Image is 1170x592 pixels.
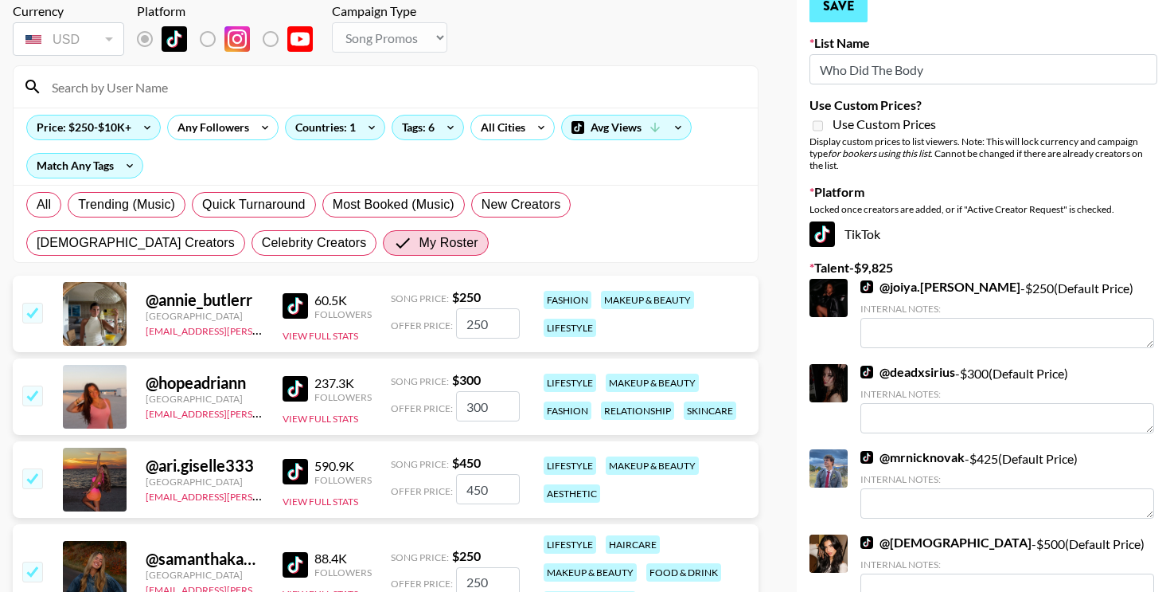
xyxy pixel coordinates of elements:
[283,293,308,319] img: TikTok
[860,536,873,549] img: TikTok
[13,3,124,19] div: Currency
[391,402,453,414] span: Offer Price:
[860,280,873,293] img: TikTok
[37,195,51,214] span: All
[314,292,372,308] div: 60.5K
[283,330,358,342] button: View Full Stats
[332,3,447,19] div: Campaign Type
[809,97,1157,113] label: Use Custom Prices?
[391,292,449,304] span: Song Price:
[146,290,263,310] div: @ annie_butlerr
[287,26,313,52] img: YouTube
[146,569,263,581] div: [GEOGRAPHIC_DATA]
[16,25,121,53] div: USD
[544,374,596,392] div: lifestyle
[283,496,358,508] button: View Full Stats
[391,458,449,470] span: Song Price:
[452,372,481,387] strong: $ 300
[283,459,308,484] img: TikTok
[146,322,381,337] a: [EMAIL_ADDRESS][PERSON_NAME][DOMAIN_NAME]
[544,319,596,337] div: lifestyle
[860,388,1154,400] div: Internal Notes:
[452,289,481,304] strong: $ 250
[544,402,591,420] div: fashion
[860,473,1154,485] div: Internal Notes:
[809,260,1157,276] label: Talent - $ 9,825
[809,184,1157,200] label: Platform
[606,535,660,554] div: haircare
[146,373,263,393] div: @ hopeadriann
[544,291,591,309] div: fashion
[452,455,481,470] strong: $ 450
[168,116,252,139] div: Any Followers
[833,116,936,132] span: Use Custom Prices
[419,233,478,253] span: My Roster
[809,35,1157,51] label: List Name
[146,549,263,569] div: @ samanthakayy21
[860,451,873,464] img: TikTok
[809,203,1157,215] div: Locked once creators are added, or if "Active Creator Request" is checked.
[391,375,449,387] span: Song Price:
[860,279,1154,348] div: - $ 250 (Default Price)
[392,116,463,139] div: Tags: 6
[452,548,481,563] strong: $ 250
[162,26,187,52] img: TikTok
[471,116,528,139] div: All Cities
[860,279,1020,295] a: @joiya.[PERSON_NAME]
[333,195,454,214] span: Most Booked (Music)
[606,374,699,392] div: makeup & beauty
[286,116,384,139] div: Countries: 1
[314,474,372,486] div: Followers
[860,303,1154,315] div: Internal Notes:
[601,402,674,420] div: relationship
[391,578,453,590] span: Offer Price:
[860,449,965,465] a: @mrnicknovak
[146,476,263,488] div: [GEOGRAPHIC_DATA]
[37,233,235,253] span: [DEMOGRAPHIC_DATA] Creators
[562,116,691,139] div: Avg Views
[314,375,372,391] div: 237.3K
[809,222,835,247] img: TikTok
[482,195,561,214] span: New Creators
[283,552,308,578] img: TikTok
[13,19,124,59] div: Remove selected talent to change your currency
[146,310,263,322] div: [GEOGRAPHIC_DATA]
[27,154,142,178] div: Match Any Tags
[860,449,1154,519] div: - $ 425 (Default Price)
[146,393,263,405] div: [GEOGRAPHIC_DATA]
[860,559,1154,570] div: Internal Notes:
[828,147,930,159] em: for bookers using this list
[544,457,596,475] div: lifestyle
[391,485,453,497] span: Offer Price:
[314,308,372,320] div: Followers
[314,551,372,567] div: 88.4K
[684,402,736,420] div: skincare
[860,535,1032,551] a: @[DEMOGRAPHIC_DATA]
[27,116,160,139] div: Price: $250-$10K+
[606,457,699,475] div: makeup & beauty
[809,135,1157,171] div: Display custom prices to list viewers. Note: This will lock currency and campaign type . Cannot b...
[224,26,250,52] img: Instagram
[456,391,520,421] input: 300
[314,458,372,474] div: 590.9K
[601,291,694,309] div: makeup & beauty
[456,308,520,339] input: 250
[860,366,873,378] img: TikTok
[544,484,600,503] div: aesthetic
[146,405,381,420] a: [EMAIL_ADDRESS][PERSON_NAME][DOMAIN_NAME]
[391,551,449,563] span: Song Price:
[456,474,520,504] input: 450
[78,195,175,214] span: Trending (Music)
[544,535,596,554] div: lifestyle
[137,22,326,56] div: List locked to TikTok.
[283,376,308,402] img: TikTok
[646,563,721,582] div: food & drink
[146,456,263,476] div: @ ari.giselle333
[544,563,637,582] div: makeup & beauty
[283,413,358,425] button: View Full Stats
[137,3,326,19] div: Platform
[146,488,381,503] a: [EMAIL_ADDRESS][PERSON_NAME][DOMAIN_NAME]
[202,195,306,214] span: Quick Turnaround
[391,320,453,331] span: Offer Price:
[809,222,1157,247] div: TikTok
